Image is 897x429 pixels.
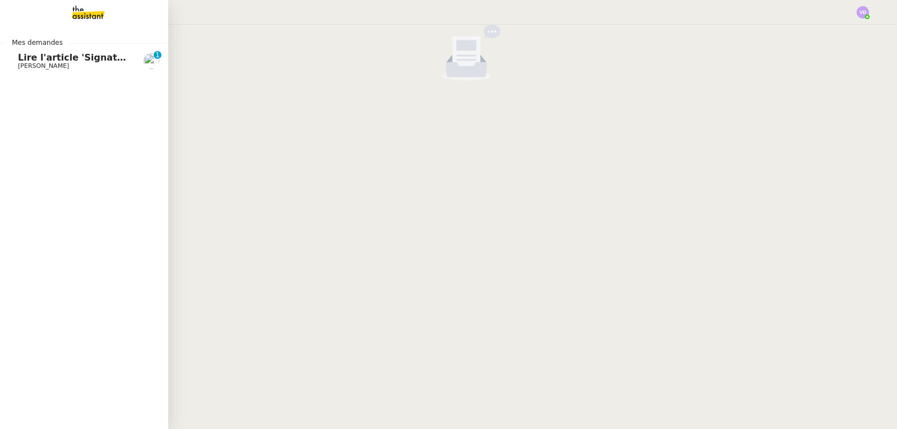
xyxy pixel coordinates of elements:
[5,37,70,48] span: Mes demandes
[155,51,160,61] p: 1
[154,51,161,59] nz-badge-sup: 1
[857,6,869,19] img: svg
[18,52,179,63] span: Lire l'article 'Signature urbaine'
[18,62,69,70] span: [PERSON_NAME]
[144,53,159,69] img: users%2FnSvcPnZyQ0RA1JfSOxSfyelNlJs1%2Favatar%2Fp1050537-640x427.jpg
